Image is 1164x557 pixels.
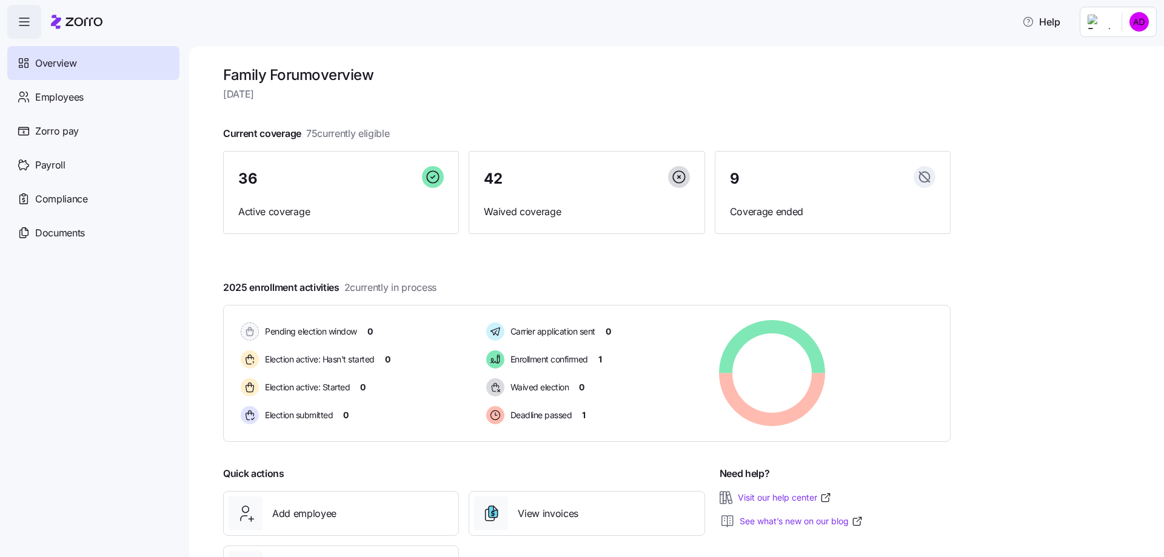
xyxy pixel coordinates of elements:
[35,90,84,105] span: Employees
[484,172,502,186] span: 42
[223,65,951,84] h1: Family Forum overview
[507,381,569,393] span: Waived election
[223,466,284,481] span: Quick actions
[343,409,349,421] span: 0
[261,409,333,421] span: Election submitted
[223,280,436,295] span: 2025 enrollment activities
[35,158,65,173] span: Payroll
[507,353,588,365] span: Enrollment confirmed
[1022,15,1060,29] span: Help
[7,182,179,216] a: Compliance
[261,325,357,338] span: Pending election window
[7,114,179,148] a: Zorro pay
[385,353,390,365] span: 0
[223,126,390,141] span: Current coverage
[1012,10,1070,34] button: Help
[7,148,179,182] a: Payroll
[238,204,444,219] span: Active coverage
[7,46,179,80] a: Overview
[35,56,76,71] span: Overview
[507,409,572,421] span: Deadline passed
[35,225,85,241] span: Documents
[740,515,863,527] a: See what’s new on our blog
[261,353,375,365] span: Election active: Hasn't started
[720,466,770,481] span: Need help?
[35,124,79,139] span: Zorro pay
[261,381,350,393] span: Election active: Started
[1088,15,1112,29] img: Employer logo
[7,80,179,114] a: Employees
[507,325,595,338] span: Carrier application sent
[518,506,578,521] span: View invoices
[7,216,179,250] a: Documents
[730,172,740,186] span: 9
[598,353,602,365] span: 1
[738,492,832,504] a: Visit our help center
[272,506,336,521] span: Add employee
[579,381,584,393] span: 0
[606,325,611,338] span: 0
[1129,12,1149,32] img: 0dc50cdb7dc607bd9d5b4732d0ba19db
[344,280,436,295] span: 2 currently in process
[360,381,366,393] span: 0
[35,192,88,207] span: Compliance
[730,204,935,219] span: Coverage ended
[582,409,586,421] span: 1
[306,126,390,141] span: 75 currently eligible
[238,172,257,186] span: 36
[223,87,951,102] span: [DATE]
[367,325,373,338] span: 0
[484,204,689,219] span: Waived coverage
